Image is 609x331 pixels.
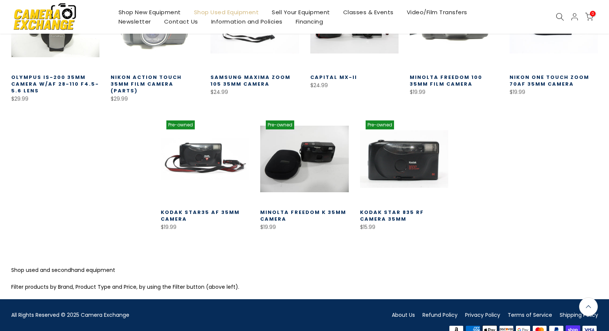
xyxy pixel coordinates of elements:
a: Nikon One Touch Zoom 70AF 35mm Camera [510,74,589,88]
a: Financing [289,17,330,26]
div: $15.99 [360,223,449,232]
a: Classes & Events [336,7,400,17]
a: Sell Your Equipment [265,7,337,17]
div: $19.99 [260,223,349,232]
a: Shop Used Equipment [187,7,265,17]
a: 0 [585,13,593,21]
a: Video/Film Transfers [400,7,474,17]
p: Shop used and secondhand equipment [11,266,598,275]
a: Terms of Service [508,311,552,319]
a: Refund Policy [422,311,458,319]
a: Shop New Equipment [112,7,187,17]
a: Information and Policies [204,17,289,26]
div: $19.99 [410,88,498,97]
a: Samsung Maxima Zoom 105 35mm Camera [210,74,290,88]
a: Newsletter [112,17,157,26]
a: Kodak Star 835 RF Camera 35mm [360,209,424,223]
a: Capital MX-II [310,74,357,81]
div: All Rights Reserved © 2025 Camera Exchange [11,310,299,320]
p: Filter products by Brand, Product Type and Price, by using the Filter button (above left). [11,282,598,292]
span: 0 [590,11,596,16]
a: Back to the top [579,297,598,316]
a: About Us [392,311,415,319]
div: $24.99 [210,88,299,97]
a: Olympus IS-200 35mm Camera w/AF 28-110 f4.5-5.6 lens [11,74,99,94]
a: Minolta Freedom 100 35mm Film camera [410,74,482,88]
div: $29.99 [111,94,199,104]
a: Minolta Freedom K 35mm Camera [260,209,346,223]
a: Privacy Policy [465,311,500,319]
div: $19.99 [510,88,598,97]
div: $24.99 [310,81,399,90]
a: Nikon Action Touch 35mm film camera (Parts) [111,74,182,94]
a: Contact Us [157,17,204,26]
div: $29.99 [11,94,100,104]
a: Kodak Star35 af 35mm Camera [161,209,240,223]
div: $19.99 [161,223,249,232]
a: Shipping Policy [560,311,598,319]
